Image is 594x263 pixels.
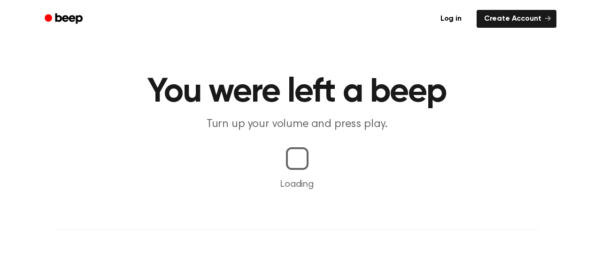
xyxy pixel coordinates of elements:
a: Log in [431,8,471,30]
a: Create Account [477,10,556,28]
a: Beep [38,10,91,28]
p: Loading [11,177,583,191]
p: Turn up your volume and press play. [117,117,478,132]
h1: You were left a beep [57,75,538,109]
